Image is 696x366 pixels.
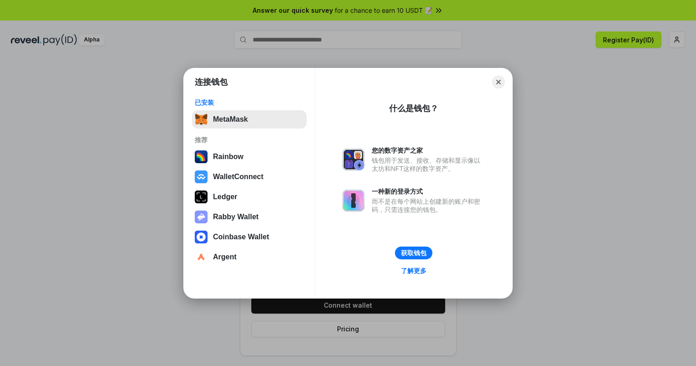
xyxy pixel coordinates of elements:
div: WalletConnect [213,173,264,181]
button: Argent [192,248,306,266]
div: MetaMask [213,115,248,124]
div: Argent [213,253,237,261]
div: 推荐 [195,136,304,144]
div: Rainbow [213,153,244,161]
div: Coinbase Wallet [213,233,269,241]
a: 了解更多 [395,265,432,277]
div: 钱包用于发送、接收、存储和显示像以太坊和NFT这样的数字资产。 [372,156,485,173]
button: MetaMask [192,110,306,129]
img: svg+xml,%3Csvg%20xmlns%3D%22http%3A%2F%2Fwww.w3.org%2F2000%2Fsvg%22%20fill%3D%22none%22%20viewBox... [195,211,208,223]
div: 什么是钱包？ [389,103,438,114]
img: svg+xml,%3Csvg%20width%3D%22120%22%20height%3D%22120%22%20viewBox%3D%220%200%20120%20120%22%20fil... [195,150,208,163]
button: Coinbase Wallet [192,228,306,246]
div: 您的数字资产之家 [372,146,485,155]
div: Rabby Wallet [213,213,259,221]
img: svg+xml,%3Csvg%20width%3D%2228%22%20height%3D%2228%22%20viewBox%3D%220%200%2028%2028%22%20fill%3D... [195,170,208,183]
div: 一种新的登录方式 [372,187,485,196]
button: 获取钱包 [395,247,432,259]
img: svg+xml,%3Csvg%20xmlns%3D%22http%3A%2F%2Fwww.w3.org%2F2000%2Fsvg%22%20fill%3D%22none%22%20viewBox... [343,149,364,170]
button: WalletConnect [192,168,306,186]
button: Rabby Wallet [192,208,306,226]
div: 已安装 [195,98,304,107]
button: Ledger [192,188,306,206]
div: 了解更多 [401,267,426,275]
img: svg+xml,%3Csvg%20width%3D%2228%22%20height%3D%2228%22%20viewBox%3D%220%200%2028%2028%22%20fill%3D... [195,251,208,263]
img: svg+xml,%3Csvg%20xmlns%3D%22http%3A%2F%2Fwww.w3.org%2F2000%2Fsvg%22%20fill%3D%22none%22%20viewBox... [343,190,364,211]
button: Close [492,76,505,88]
img: svg+xml,%3Csvg%20xmlns%3D%22http%3A%2F%2Fwww.w3.org%2F2000%2Fsvg%22%20width%3D%2228%22%20height%3... [195,191,208,203]
button: Rainbow [192,148,306,166]
img: svg+xml,%3Csvg%20fill%3D%22none%22%20height%3D%2233%22%20viewBox%3D%220%200%2035%2033%22%20width%... [195,113,208,126]
img: svg+xml,%3Csvg%20width%3D%2228%22%20height%3D%2228%22%20viewBox%3D%220%200%2028%2028%22%20fill%3D... [195,231,208,243]
div: 而不是在每个网站上创建新的账户和密码，只需连接您的钱包。 [372,197,485,214]
div: 获取钱包 [401,249,426,257]
div: Ledger [213,193,237,201]
h1: 连接钱包 [195,77,228,88]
